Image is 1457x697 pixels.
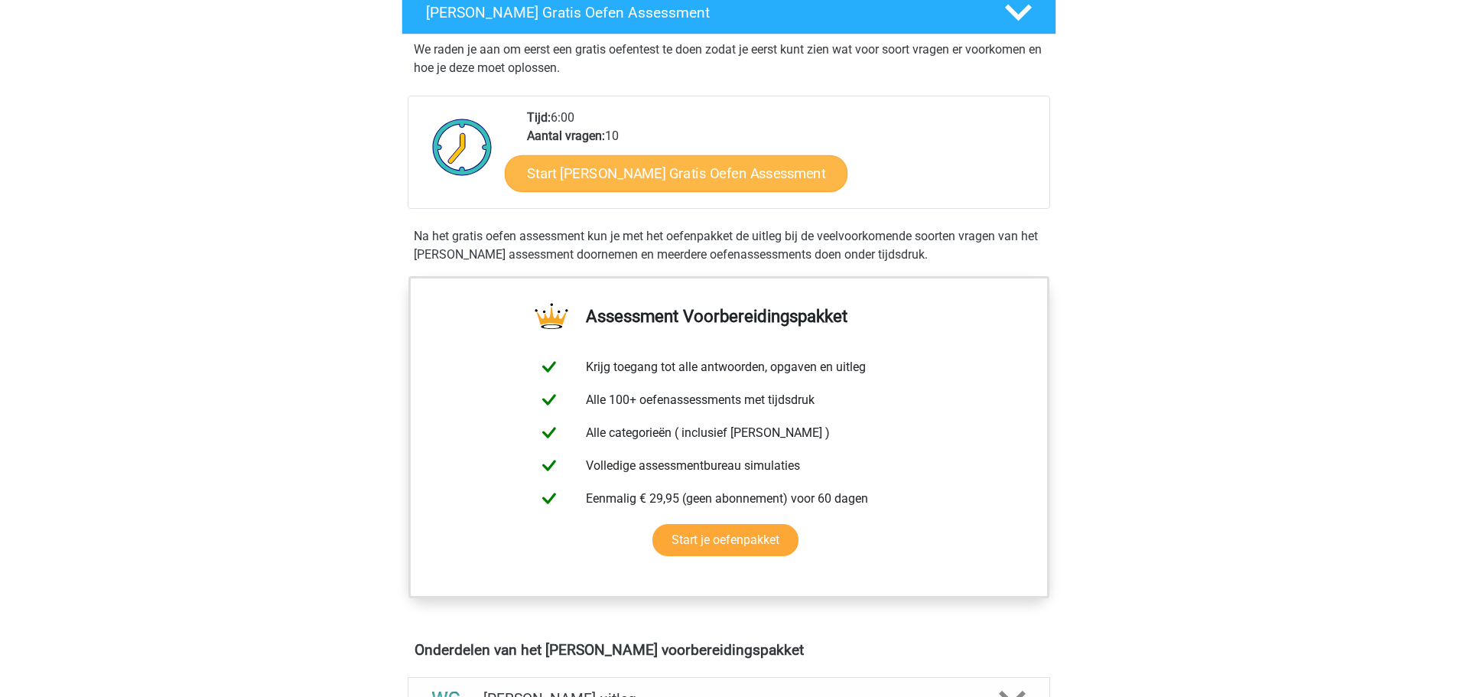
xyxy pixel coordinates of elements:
[424,109,501,185] img: Klok
[426,4,980,21] h4: [PERSON_NAME] Gratis Oefen Assessment
[415,641,1043,659] h4: Onderdelen van het [PERSON_NAME] voorbereidingspakket
[414,41,1044,77] p: We raden je aan om eerst een gratis oefentest te doen zodat je eerst kunt zien wat voor soort vra...
[527,110,551,125] b: Tijd:
[408,227,1050,264] div: Na het gratis oefen assessment kun je met het oefenpakket de uitleg bij de veelvoorkomende soorte...
[652,524,798,556] a: Start je oefenpakket
[505,155,848,192] a: Start [PERSON_NAME] Gratis Oefen Assessment
[527,129,605,143] b: Aantal vragen:
[515,109,1049,208] div: 6:00 10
